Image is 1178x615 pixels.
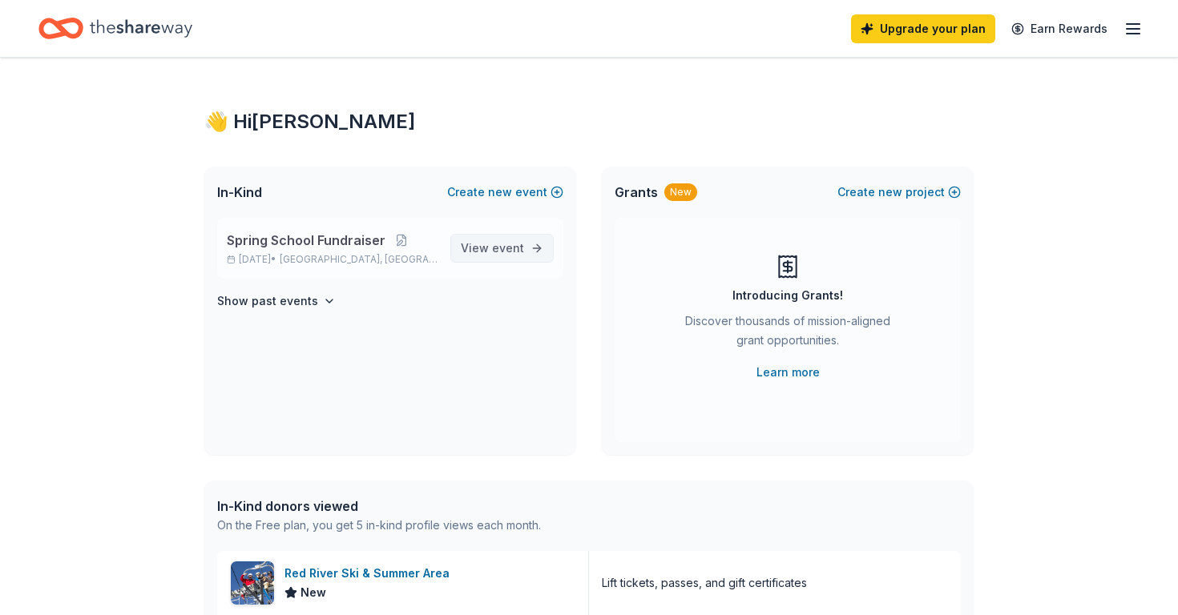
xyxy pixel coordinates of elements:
div: On the Free plan, you get 5 in-kind profile views each month. [217,516,541,535]
div: New [664,183,697,201]
div: Discover thousands of mission-aligned grant opportunities. [679,312,897,356]
h4: Show past events [217,291,318,311]
img: Image for Red River Ski & Summer Area [231,561,274,605]
span: View [461,239,524,258]
span: Grants [615,183,658,202]
div: In-Kind donors viewed [217,496,541,516]
button: Show past events [217,291,336,311]
div: Red River Ski & Summer Area [284,564,456,583]
a: Home [38,10,192,47]
span: event [492,241,524,255]
div: Lift tickets, passes, and gift certificates [602,573,807,593]
a: View event [450,234,554,263]
a: Learn more [756,363,820,382]
span: new [878,183,902,202]
a: Earn Rewards [1002,14,1117,43]
button: Createnewevent [447,183,563,202]
span: new [488,183,512,202]
button: Createnewproject [837,183,961,202]
span: In-Kind [217,183,262,202]
p: [DATE] • [227,253,438,266]
a: Upgrade your plan [851,14,995,43]
div: 👋 Hi [PERSON_NAME] [204,109,974,135]
div: Introducing Grants! [732,286,843,305]
span: Spring School Fundraiser [227,231,385,250]
span: [GEOGRAPHIC_DATA], [GEOGRAPHIC_DATA] [280,253,438,266]
span: New [301,583,326,602]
